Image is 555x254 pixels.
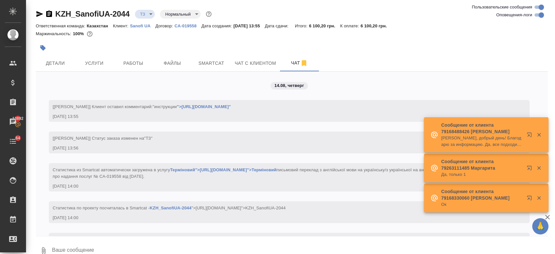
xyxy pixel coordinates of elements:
p: К оплате: [340,23,361,28]
div: ТЗ [135,10,155,19]
button: ТЗ [138,11,147,17]
p: [DATE] 13:55 [233,23,265,28]
div: [DATE] 14:00 [53,183,507,190]
span: Статистика из Smartcat автоматически загружена в услугу письмовий переклад з англійської мови на ... [53,167,508,179]
p: Маржинальность: [36,31,73,36]
a: Sanofi UA [130,23,155,28]
span: Пользовательские сообщения [472,4,532,10]
span: [[PERSON_NAME]] Статус заказа изменен на [53,136,152,141]
p: Да, только 1 [441,171,522,178]
p: 100% [73,31,86,36]
p: Ок [441,201,522,208]
span: Работы [118,59,149,67]
p: 6 100,20 грн. [309,23,340,28]
span: Файлы [157,59,188,67]
div: ТЗ [160,10,200,19]
button: Добавить тэг [36,41,50,55]
p: Ответственная команда: [36,23,87,28]
button: Скопировать ссылку [45,10,53,18]
a: Терміновий">[URL][DOMAIN_NAME]">Терміновий [170,167,277,172]
a: CA-019558 [175,23,202,28]
span: Детали [40,59,71,67]
button: Открыть в новой вкладке [523,162,538,177]
a: KZH_SanofiUA-2044 [55,9,130,18]
p: Итого: [295,23,309,28]
span: 64 [12,135,24,141]
span: Cтатистика по проекту посчиталась в Smartcat - ">[URL][DOMAIN_NAME]">KZH_SanofiUA-2044 [53,205,286,210]
p: Дата создания: [202,23,233,28]
p: Дата сдачи: [265,23,290,28]
p: Клиент: [113,23,130,28]
button: Скопировать ссылку для ЯМессенджера [36,10,44,18]
svg: Отписаться [300,59,308,67]
a: 64 [2,133,24,149]
p: 14.08, четверг [274,82,304,89]
button: Закрыть [532,165,546,171]
p: Договор: [155,23,175,28]
button: Нормальный [163,11,192,17]
span: Оповещения-логи [496,12,532,18]
button: Открыть в новой вкладке [523,128,538,144]
a: KZH_SanofiUA-2044 [150,205,192,210]
button: Закрыть [532,195,546,201]
span: "инструкции [152,104,231,109]
span: Smartcat [196,59,227,67]
button: Доп статусы указывают на важность/срочность заказа [205,10,213,18]
a: ">[URL][DOMAIN_NAME]" [177,104,231,109]
button: Открыть в новой вкладке [523,191,538,207]
div: [DATE] 13:55 [53,113,507,120]
p: Сообщение от клиента 79168488426 [PERSON_NAME] [441,122,522,135]
div: [DATE] 14:00 [53,215,507,221]
span: 13892 [8,115,27,122]
p: Казахстан [87,23,113,28]
div: [DATE] 13:56 [53,145,507,151]
button: Закрыть [532,132,546,138]
p: Сообщение от клиента 79168330060 [PERSON_NAME] [441,188,522,201]
a: 13892 [2,114,24,130]
span: Услуги [79,59,110,67]
span: "ТЗ" [144,136,152,141]
span: Чат [284,59,315,67]
span: [[PERSON_NAME]] Клиент оставил комментарий: [53,104,231,109]
p: [PERSON_NAME], добрый день! Благодарю за информацию. Да, все подходит, подтверждаю. Подскажите, п... [441,135,522,148]
p: 6 100,20 грн. [361,23,392,28]
p: Сообщение от клиента 79263111485 Маргарита [441,158,522,171]
span: Чат с клиентом [235,59,276,67]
